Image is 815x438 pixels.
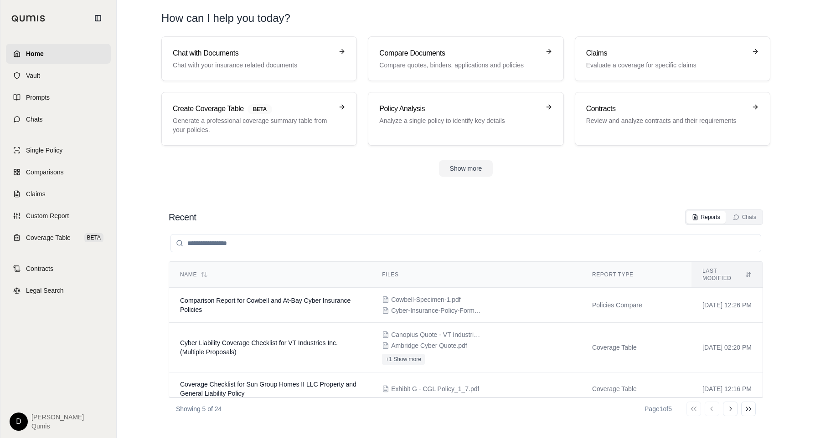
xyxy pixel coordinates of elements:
[586,61,746,70] p: Evaluate a coverage for specific claims
[84,233,103,242] span: BETA
[575,92,770,146] a: ContractsReview and analyze contracts and their requirements
[692,214,720,221] div: Reports
[391,330,482,339] span: Canopius Quote - VT Industries.pdf
[586,116,746,125] p: Review and analyze contracts and their requirements
[26,211,69,220] span: Custom Report
[575,36,770,81] a: ClaimsEvaluate a coverage for specific claims
[6,66,111,86] a: Vault
[26,168,63,177] span: Comparisons
[371,262,581,288] th: Files
[6,228,111,248] a: Coverage TableBETA
[26,233,71,242] span: Coverage Table
[173,103,333,114] h3: Create Coverage Table
[6,109,111,129] a: Chats
[180,297,351,313] span: Comparison Report for Cowbell and At-Bay Cyber Insurance Policies
[691,323,763,372] td: [DATE] 02:20 PM
[11,15,46,22] img: Qumis Logo
[379,48,539,59] h3: Compare Documents
[248,104,272,114] span: BETA
[26,71,40,80] span: Vault
[379,116,539,125] p: Analyze a single policy to identify key details
[391,341,467,350] span: Ambridge Cyber Quote.pdf
[581,372,691,406] td: Coverage Table
[26,189,46,199] span: Claims
[161,36,357,81] a: Chat with DocumentsChat with your insurance related documents
[581,288,691,323] td: Policies Compare
[6,184,111,204] a: Claims
[368,92,563,146] a: Policy AnalysisAnalyze a single policy to identify key details
[6,280,111,300] a: Legal Search
[645,404,672,413] div: Page 1 of 5
[691,372,763,406] td: [DATE] 12:16 PM
[180,381,356,397] span: Coverage Checklist for Sun Group Homes II LLC Property and General Liability Policy
[31,413,84,422] span: [PERSON_NAME]
[686,211,726,224] button: Reports
[26,264,53,273] span: Contracts
[691,288,763,323] td: [DATE] 12:26 PM
[6,162,111,182] a: Comparisons
[26,286,64,295] span: Legal Search
[391,384,479,393] span: Exhibit G - CGL Policy_1_7.pdf
[6,259,111,279] a: Contracts
[169,211,196,224] h2: Recent
[173,61,333,70] p: Chat with your insurance related documents
[581,323,691,372] td: Coverage Table
[26,115,43,124] span: Chats
[176,404,222,413] p: Showing 5 of 24
[161,11,770,25] h1: How can I help you today?
[382,354,425,365] button: +1 Show more
[6,44,111,64] a: Home
[391,295,461,304] span: Cowbell-Specimen-1.pdf
[10,413,28,431] div: D
[586,48,746,59] h3: Claims
[26,146,62,155] span: Single Policy
[6,206,111,226] a: Custom Report
[26,49,44,58] span: Home
[733,214,756,221] div: Chats
[91,11,105,25] button: Collapse sidebar
[368,36,563,81] a: Compare DocumentsCompare quotes, binders, applications and policies
[6,87,111,107] a: Prompts
[439,160,493,177] button: Show more
[586,103,746,114] h3: Contracts
[161,92,357,146] a: Create Coverage TableBETAGenerate a professional coverage summary table from your policies.
[727,211,762,224] button: Chats
[702,267,752,282] div: Last modified
[31,422,84,431] span: Qumis
[6,140,111,160] a: Single Policy
[391,306,482,315] span: Cyber-Insurance-Policy-Form.pdf
[180,271,360,278] div: Name
[379,103,539,114] h3: Policy Analysis
[379,61,539,70] p: Compare quotes, binders, applications and policies
[180,339,338,356] span: Cyber Liability Coverage Checklist for VT Industries Inc. (Multiple Proposals)
[26,93,50,102] span: Prompts
[581,262,691,288] th: Report Type
[173,48,333,59] h3: Chat with Documents
[173,116,333,134] p: Generate a professional coverage summary table from your policies.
